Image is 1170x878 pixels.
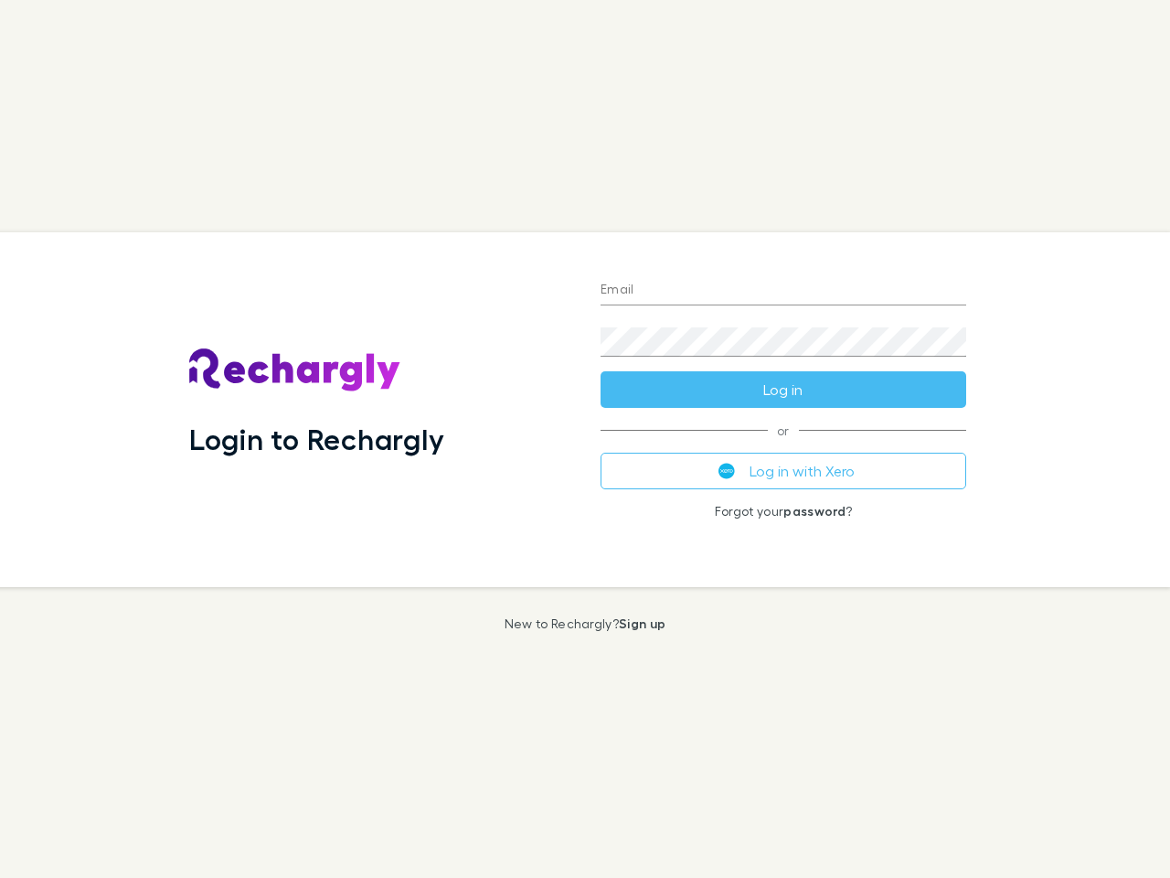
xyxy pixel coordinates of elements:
span: or [601,430,966,431]
button: Log in with Xero [601,453,966,489]
p: Forgot your ? [601,504,966,519]
img: Rechargly's Logo [189,348,401,392]
button: Log in [601,371,966,408]
a: Sign up [619,616,665,631]
h1: Login to Rechargly [189,422,444,456]
img: Xero's logo [718,463,735,479]
a: password [783,503,846,519]
p: New to Rechargly? [505,616,666,631]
